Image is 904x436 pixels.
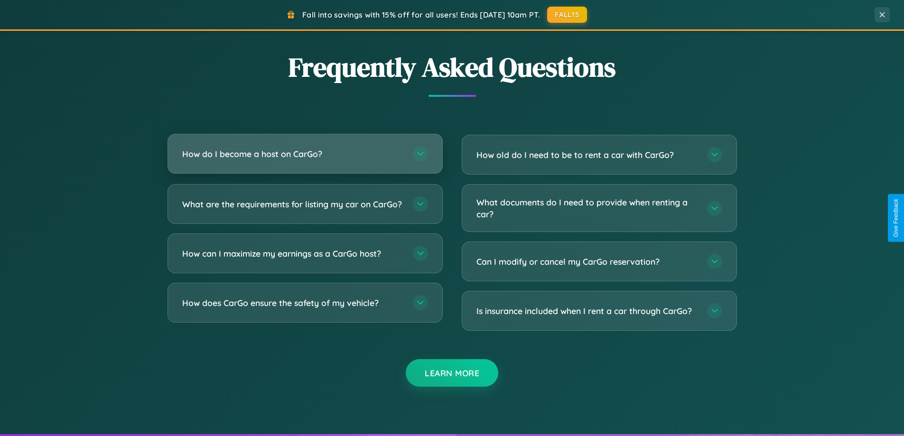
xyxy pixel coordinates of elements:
[476,256,698,268] h3: Can I modify or cancel my CarGo reservation?
[182,248,403,260] h3: How can I maximize my earnings as a CarGo host?
[302,10,540,19] span: Fall into savings with 15% off for all users! Ends [DATE] 10am PT.
[476,305,698,317] h3: Is insurance included when I rent a car through CarGo?
[476,149,698,161] h3: How old do I need to be to rent a car with CarGo?
[168,49,737,85] h2: Frequently Asked Questions
[406,359,498,387] button: Learn More
[476,196,698,220] h3: What documents do I need to provide when renting a car?
[547,7,587,23] button: FALL15
[182,297,403,309] h3: How does CarGo ensure the safety of my vehicle?
[893,199,899,237] div: Give Feedback
[182,198,403,210] h3: What are the requirements for listing my car on CarGo?
[182,148,403,160] h3: How do I become a host on CarGo?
